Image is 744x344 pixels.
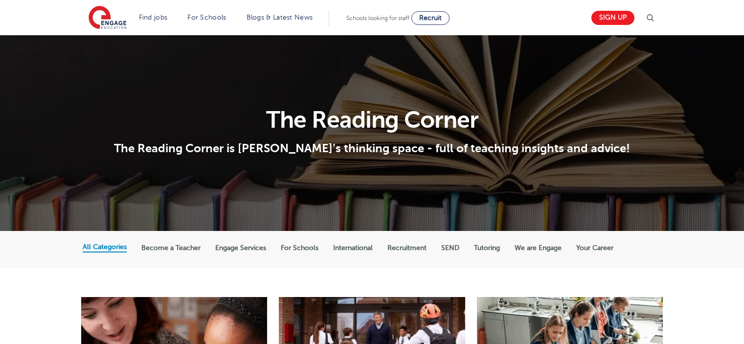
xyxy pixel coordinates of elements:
[419,14,442,22] span: Recruit
[247,14,313,21] a: Blogs & Latest News
[346,15,409,22] span: Schools looking for staff
[281,244,318,252] label: For Schools
[215,244,266,252] label: Engage Services
[411,11,450,25] a: Recruit
[89,6,127,30] img: Engage Education
[141,244,201,252] label: Become a Teacher
[139,14,168,21] a: Find jobs
[83,243,127,252] label: All Categories
[187,14,226,21] a: For Schools
[515,244,562,252] label: We are Engage
[333,244,373,252] label: International
[83,141,661,156] p: The Reading Corner is [PERSON_NAME]’s thinking space - full of teaching insights and advice!
[83,108,661,132] h1: The Reading Corner
[591,11,634,25] a: Sign up
[441,244,459,252] label: SEND
[474,244,500,252] label: Tutoring
[576,244,613,252] label: Your Career
[387,244,427,252] label: Recruitment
